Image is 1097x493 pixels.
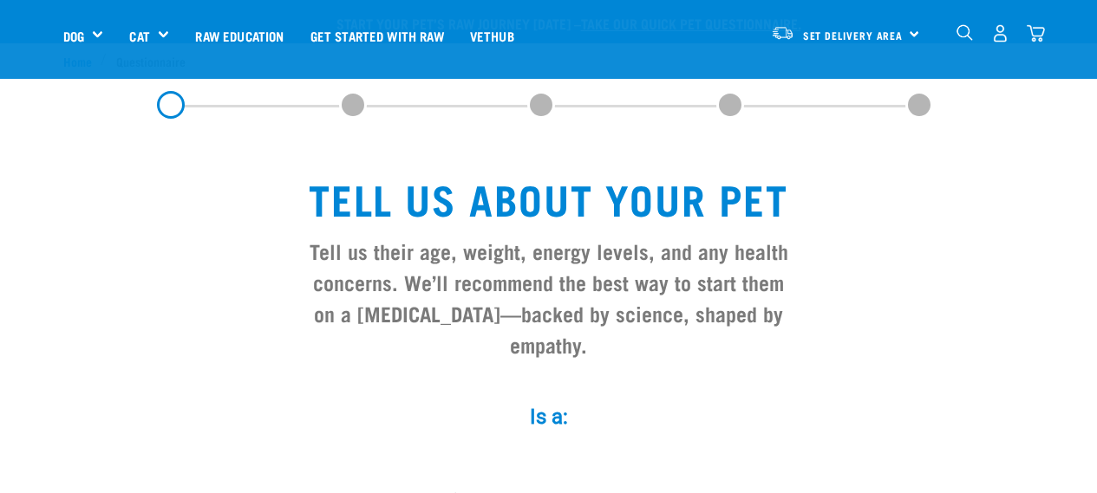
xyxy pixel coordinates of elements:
a: Get started with Raw [297,1,457,70]
h1: Tell us about your pet [303,174,795,221]
img: van-moving.png [771,25,794,41]
a: Cat [129,26,149,46]
a: Vethub [457,1,527,70]
label: Is a: [289,401,809,432]
img: home-icon@2x.png [1027,24,1045,42]
a: Raw Education [182,1,297,70]
a: Dog [63,26,84,46]
h3: Tell us their age, weight, energy levels, and any health concerns. We’ll recommend the best way t... [303,235,795,360]
img: home-icon-1@2x.png [957,24,973,41]
img: user.png [991,24,1009,42]
span: Set Delivery Area [803,32,904,38]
